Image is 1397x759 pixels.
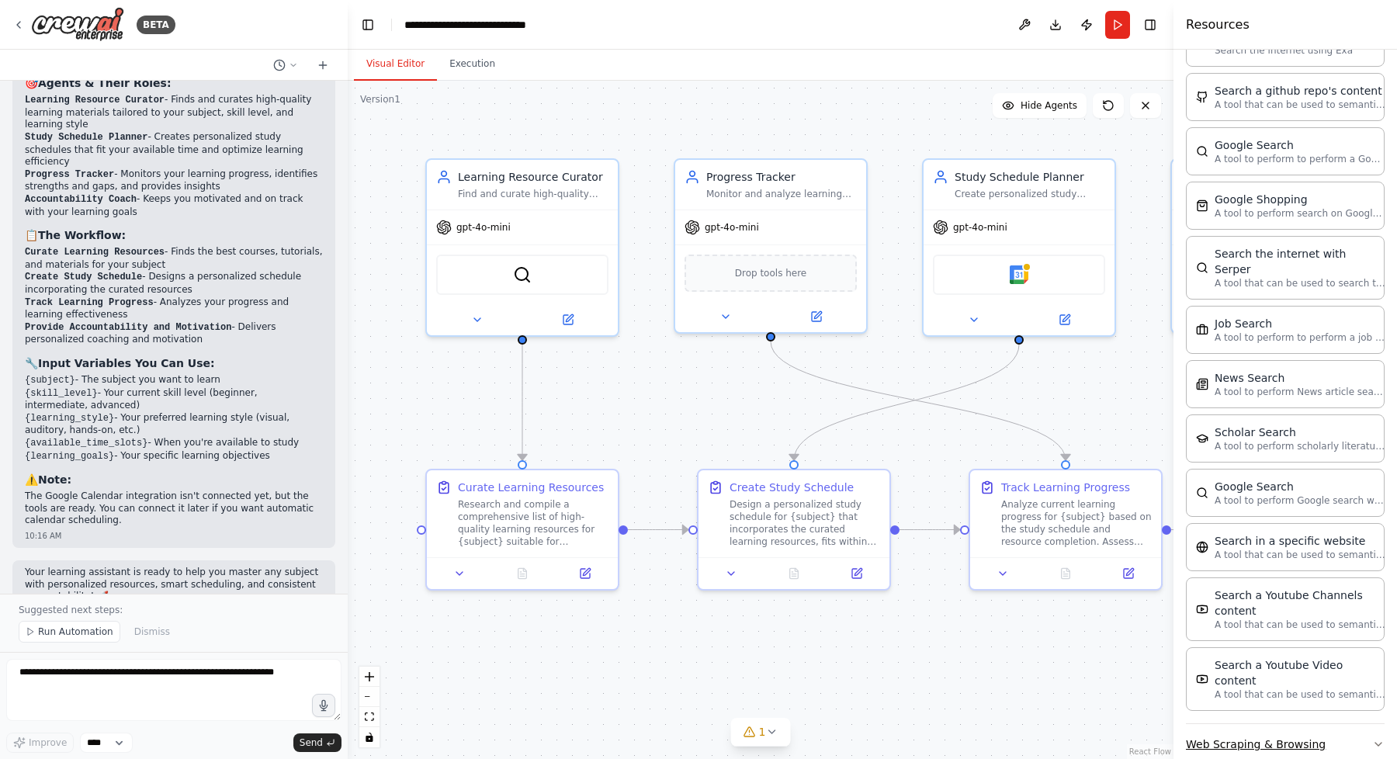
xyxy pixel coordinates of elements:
p: A tool to perform News article search with a search_query. [1215,386,1385,398]
li: - Delivers personalized coaching and motivation [25,321,323,346]
div: Create personalized study schedules for {subject} that fit into {available_time_slots} and align ... [955,188,1105,200]
h3: 🔧 [25,355,323,371]
button: Open in side panel [558,564,612,583]
button: Hide left sidebar [357,14,379,36]
p: A tool to perform Google search with a search_query. [1215,494,1385,507]
div: Study Schedule PlannerCreate personalized study schedules for {subject} that fit into {available_... [922,158,1116,337]
div: Analyze current learning progress for {subject} based on the study schedule and resource completi... [1001,498,1152,548]
img: GithubSearchTool [1196,91,1208,103]
li: - Your specific learning objectives [25,450,323,463]
div: Create Study ScheduleDesign a personalized study schedule for {subject} that incorporates the cur... [697,469,891,591]
p: A tool to perform search on Google shopping with a search_query. [1215,207,1385,220]
code: Create Study Schedule [25,272,142,282]
button: Open in side panel [830,564,883,583]
button: Send [293,733,341,752]
div: Scholar Search [1215,425,1385,440]
span: gpt-4o-mini [953,221,1007,234]
p: A tool that can be used to semantic search a query from a Youtube Video content. [1215,688,1385,701]
span: Hide Agents [1021,99,1077,112]
div: Google Search [1215,137,1385,153]
img: SerperDevTool [513,265,532,284]
button: Execution [437,48,508,81]
button: zoom out [359,687,380,707]
img: YoutubeVideoSearchTool [1196,673,1208,685]
button: toggle interactivity [359,727,380,747]
button: No output available [761,564,827,583]
div: Progress TrackerMonitor and analyze learning progress for {subject}, tracking completion rates, t... [674,158,868,334]
p: A tool that can be used to search the internet with a search_query. Supports different search typ... [1215,277,1385,289]
span: gpt-4o-mini [705,221,759,234]
div: 10:16 AM [25,530,323,542]
div: Learning Resource CuratorFind and curate high-quality learning resources for {subject} based on {... [425,158,619,337]
li: - Finds the best courses, tutorials, and materials for your subject [25,246,323,271]
button: zoom in [359,667,380,687]
img: SerplyNewsSearchTool [1196,378,1208,390]
button: Switch to previous chat [267,56,304,75]
div: React Flow controls [359,667,380,747]
button: Start a new chat [310,56,335,75]
div: Google Shopping [1215,192,1385,207]
div: Track Learning ProgressAnalyze current learning progress for {subject} based on the study schedul... [969,469,1163,591]
img: SerpApiGoogleSearchTool [1196,145,1208,158]
div: Job Search [1215,316,1385,331]
li: - Finds and curates high-quality learning materials tailored to your subject, skill level, and le... [25,94,323,131]
img: Logo [31,7,124,42]
g: Edge from 541d9aa4-6e3a-4bb3-8de3-b7b1e3b33b2a to 44f8a578-c366-4db9-925a-979af5ab2b98 [515,345,530,460]
div: Curate Learning ResourcesResearch and compile a comprehensive list of high-quality learning resou... [425,469,619,591]
span: Send [300,736,323,749]
h3: 🎯 [25,75,323,91]
img: YoutubeChannelSearchTool [1196,603,1208,615]
div: News Search [1215,370,1385,386]
li: - Creates personalized study schedules that fit your available time and optimize learning efficiency [25,131,323,168]
div: Track Learning Progress [1001,480,1130,495]
li: - Designs a personalized schedule incorporating the curated resources [25,271,323,296]
button: Visual Editor [354,48,437,81]
li: - The subject you want to learn [25,374,323,387]
strong: Agents & Their Roles: [38,77,172,89]
code: {skill_level} [25,388,98,399]
button: Run Automation [19,621,120,643]
g: Edge from 7d0e5fb3-1a7a-4af0-a3fa-2d8a554da01d to 541c1dd3-a83e-4370-bbd0-8aacda401a03 [900,522,960,538]
span: Dismiss [134,626,170,638]
div: Search a github repo's content [1215,83,1385,99]
span: gpt-4o-mini [456,221,511,234]
div: Study Schedule Planner [955,169,1105,185]
span: Drop tools here [735,265,807,281]
h3: ⚠️ [25,472,323,487]
button: Open in side panel [1021,310,1108,329]
img: SerperDevTool [1196,262,1208,274]
button: Improve [6,733,74,753]
div: Search a Youtube Channels content [1215,587,1385,619]
strong: Note: [38,473,71,486]
div: BETA [137,16,175,34]
button: Hide right sidebar [1139,14,1161,36]
button: No output available [490,564,556,583]
p: A tool that can be used to semantic search a query from a Youtube Channels content. [1215,619,1385,631]
div: Monitor and analyze learning progress for {subject}, tracking completion rates, time invested, sk... [706,188,857,200]
button: Open in side panel [772,307,860,326]
p: A tool that can be used to semantic search a query from a github repo's content. This is not the ... [1215,99,1385,111]
nav: breadcrumb [404,17,567,33]
img: WebsiteSearchTool [1196,541,1208,553]
button: Click to speak your automation idea [312,694,335,717]
p: A tool to perform scholarly literature search with a search_query. [1215,440,1385,452]
button: No output available [1033,564,1099,583]
div: Learning Resource Curator [458,169,608,185]
button: Hide Agents [993,93,1087,118]
p: The Google Calendar integration isn't connected yet, but the tools are ready. You can connect it ... [25,490,323,527]
code: Curate Learning Resources [25,247,165,258]
p: A tool that can be used to semantic search a query from a specific URL content. [1215,549,1385,561]
h3: 📋 [25,227,323,243]
g: Edge from 44f8a578-c366-4db9-925a-979af5ab2b98 to 7d0e5fb3-1a7a-4af0-a3fa-2d8a554da01d [628,522,688,538]
g: Edge from 56eeda69-c6cb-426d-af12-7113dc431897 to 541c1dd3-a83e-4370-bbd0-8aacda401a03 [763,341,1073,460]
div: Version 1 [360,93,400,106]
code: {subject} [25,375,75,386]
span: Improve [29,736,67,749]
div: Search a Youtube Video content [1215,657,1385,688]
strong: The Workflow: [38,229,126,241]
li: - Analyzes your progress and learning effectiveness [25,296,323,321]
g: Edge from e76b5f1d-ebfe-4dc1-a9de-5f01802af842 to 7d0e5fb3-1a7a-4af0-a3fa-2d8a554da01d [786,345,1027,460]
button: Open in side panel [524,310,612,329]
div: Research and compile a comprehensive list of high-quality learning resources for {subject} suitab... [458,498,608,548]
li: - Your current skill level (beginner, intermediate, advanced) [25,387,323,412]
